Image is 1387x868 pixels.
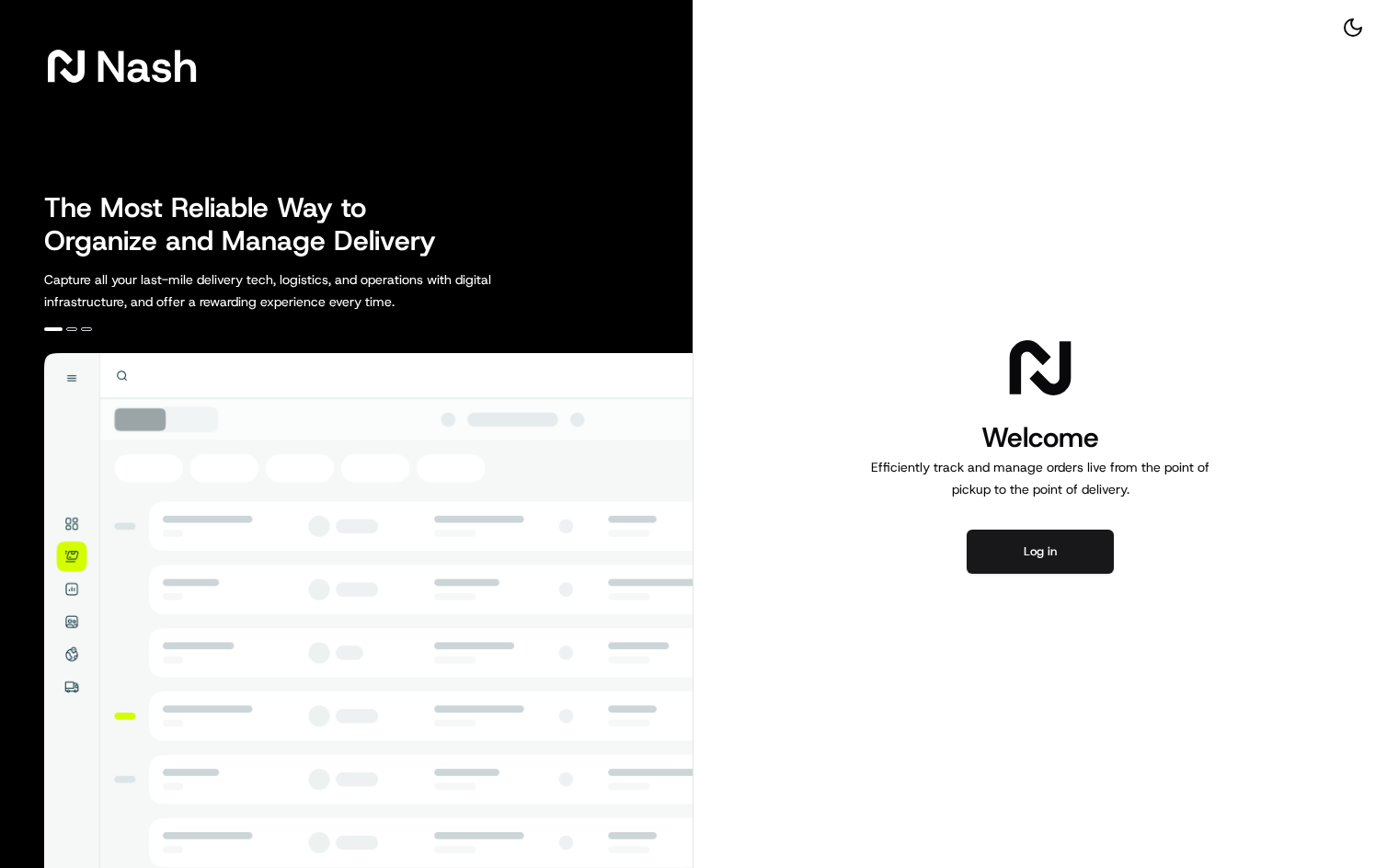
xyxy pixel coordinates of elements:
button: Log in [967,530,1114,574]
h2: The Most Reliable Way to Organize and Manage Delivery [44,191,456,257]
h1: Welcome [864,419,1217,456]
span: Nash [96,48,198,85]
p: Efficiently track and manage orders live from the point of pickup to the point of delivery. [864,456,1217,500]
p: Capture all your last-mile delivery tech, logistics, and operations with digital infrastructure, ... [44,268,574,313]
